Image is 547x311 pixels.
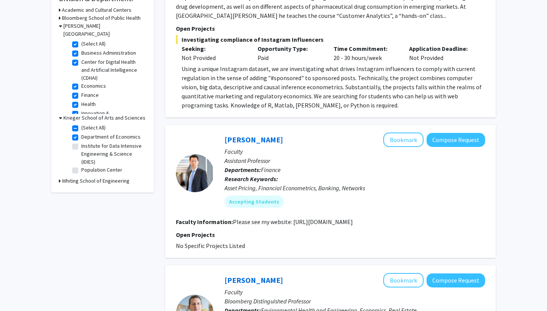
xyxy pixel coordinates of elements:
p: Open Projects [176,24,485,33]
h3: Bloomberg School of Public Health [62,14,141,22]
label: Health [81,100,96,108]
b: Faculty Information: [176,218,233,226]
label: Population Center [81,166,122,174]
div: 20 - 30 hours/week [328,44,404,62]
button: Add Yinan Su to Bookmarks [383,133,424,147]
div: Asset Pricing, Financial Econometrics, Banking, Networks [224,183,485,193]
span: No Specific Projects Listed [176,242,245,249]
p: Faculty [224,287,485,297]
span: Investigating compliance of Instagram Influencers [176,35,485,44]
a: [PERSON_NAME] [224,135,283,144]
fg-read-more: Please see my website: [URL][DOMAIN_NAME] [233,218,353,226]
p: Time Commitment: [334,44,398,53]
a: [PERSON_NAME] [224,275,283,285]
p: Faculty [224,147,485,156]
label: Business Administration [81,49,136,57]
p: Assistant Professor [224,156,485,165]
mat-chip: Accepting Students [224,196,284,208]
label: Finance [81,91,99,99]
b: Departments: [224,166,261,174]
b: Research Keywords: [224,175,278,183]
span: Finance [261,166,281,174]
label: Innovation & Entrepreneurship [81,109,144,125]
button: Add Paul Ferraro to Bookmarks [383,273,424,287]
label: Center for Digital Health and Artificial Intelligence (CDHAI) [81,58,144,82]
div: Not Provided [403,44,479,62]
p: Application Deadline: [409,44,474,53]
p: Open Projects [176,230,485,239]
h3: Academic and Cultural Centers [62,6,131,14]
div: Paid [252,44,328,62]
iframe: Chat [6,277,32,305]
button: Compose Request to Paul Ferraro [427,273,485,287]
p: Seeking: [182,44,246,53]
div: Not Provided [182,53,246,62]
div: Using a unique Instagram dataset, we are investigating what drives Instagram influencers to compl... [182,64,485,110]
label: Institute for Data Intensive Engineering & Science (IDIES) [81,142,144,166]
label: (Select All) [81,124,106,132]
button: Compose Request to Yinan Su [427,133,485,147]
h3: Whiting School of Engineering [62,177,130,185]
h3: Krieger School of Arts and Sciences [63,114,145,122]
h3: [PERSON_NAME][GEOGRAPHIC_DATA] [63,22,146,38]
label: Department of Economics [81,133,141,141]
label: (Select All) [81,40,106,48]
p: Bloomberg Distinguished Professor [224,297,485,306]
label: Economics [81,82,106,90]
p: Opportunity Type: [258,44,322,53]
